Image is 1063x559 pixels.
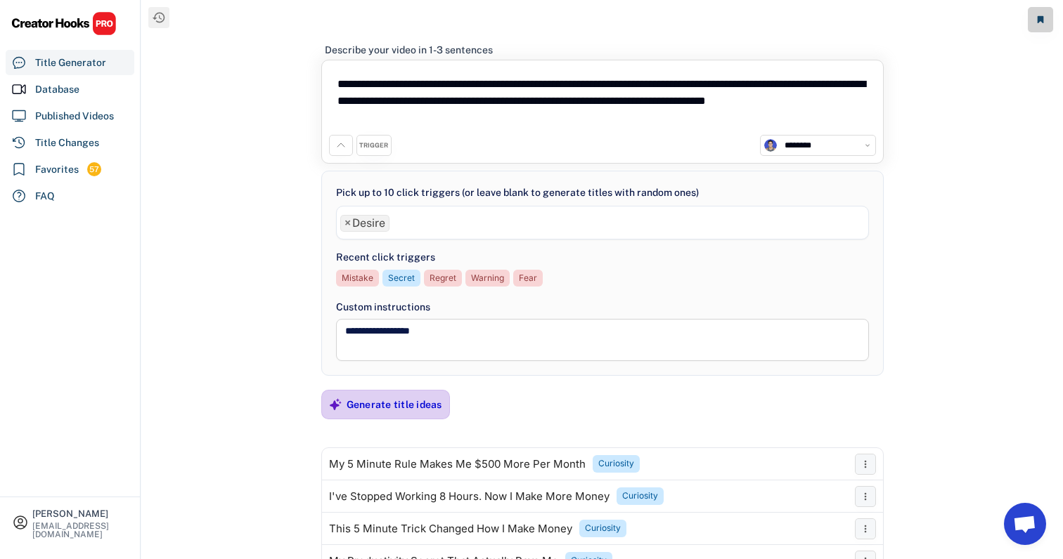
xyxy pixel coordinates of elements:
div: TRIGGER [359,141,388,150]
div: Recent click triggers [336,250,435,265]
div: Title Changes [35,136,99,150]
div: Curiosity [585,522,621,534]
div: Regret [430,272,456,284]
div: Database [35,82,79,97]
span: × [344,218,351,229]
div: [EMAIL_ADDRESS][DOMAIN_NAME] [32,522,128,539]
a: Open chat [1004,503,1046,545]
div: Published Videos [35,109,114,124]
div: Mistake [342,272,373,284]
div: Favorites [35,162,79,177]
div: 57 [87,164,101,176]
div: Describe your video in 1-3 sentences [325,44,493,56]
img: CHPRO%20Logo.svg [11,11,117,36]
div: Pick up to 10 click triggers (or leave blank to generate titles with random ones) [336,185,699,200]
img: channels4_profile.jpg [764,139,777,152]
div: My 5 Minute Rule Makes Me $500 More Per Month [329,459,586,470]
div: Warning [471,272,504,284]
div: This 5 Minute Trick Changed How I Make Money [329,523,572,534]
div: Custom instructions [336,300,869,315]
div: [PERSON_NAME] [32,509,128,518]
div: Curiosity [598,458,634,470]
div: Secret [388,272,415,284]
div: I've Stopped Working 8 Hours. Now I Make More Money [329,491,610,502]
li: Desire [340,215,389,232]
div: Fear [519,272,537,284]
div: Title Generator [35,55,106,70]
div: Generate title ideas [347,398,442,411]
div: Curiosity [622,490,658,502]
div: FAQ [35,189,55,204]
